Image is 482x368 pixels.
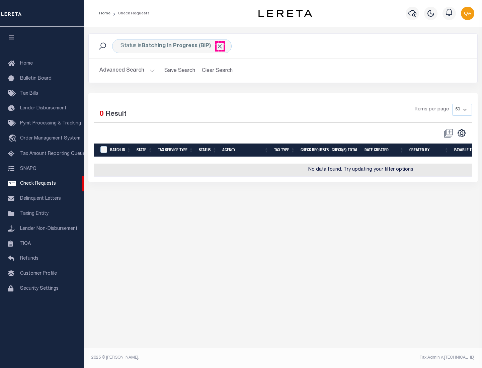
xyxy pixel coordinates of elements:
[20,106,67,111] span: Lender Disbursement
[199,64,236,77] button: Clear Search
[415,106,449,113] span: Items per page
[20,211,49,216] span: Taxing Entity
[461,7,474,20] img: svg+xml;base64,PHN2ZyB4bWxucz0iaHR0cDovL3d3dy53My5vcmcvMjAwMC9zdmciIHBvaW50ZXItZXZlbnRzPSJub25lIi...
[99,64,155,77] button: Advanced Search
[329,144,362,157] th: Check(s) Total
[220,144,271,157] th: Agency: activate to sort column ascending
[20,166,36,171] span: SNAPQ
[8,134,19,143] i: travel_explore
[20,241,31,246] span: TIQA
[142,43,223,49] b: Batching In Progress (BIP)
[20,271,57,276] span: Customer Profile
[155,144,196,157] th: Tax Service Type: activate to sort column ascending
[99,111,103,118] span: 0
[20,286,59,291] span: Security Settings
[298,144,329,157] th: Check Requests
[105,109,127,120] label: Result
[20,256,38,261] span: Refunds
[258,10,312,17] img: logo-dark.svg
[20,76,52,81] span: Bulletin Board
[20,91,38,96] span: Tax Bills
[112,39,232,53] div: Status is
[271,144,298,157] th: Tax Type: activate to sort column ascending
[407,144,452,157] th: Created By: activate to sort column ascending
[362,144,407,157] th: Date Created: activate to sort column ascending
[86,355,283,361] div: 2025 © [PERSON_NAME].
[20,136,80,141] span: Order Management System
[20,61,33,66] span: Home
[110,10,150,16] li: Check Requests
[20,121,81,126] span: Pymt Processing & Tracking
[134,144,155,157] th: State: activate to sort column ascending
[216,43,223,50] span: Click to Remove
[20,196,61,201] span: Delinquent Letters
[99,11,110,15] a: Home
[20,152,85,156] span: Tax Amount Reporting Queue
[288,355,475,361] div: Tax Admin v.[TECHNICAL_ID]
[20,226,78,231] span: Lender Non-Disbursement
[160,64,199,77] button: Save Search
[107,144,134,157] th: Batch Id: activate to sort column ascending
[196,144,220,157] th: Status: activate to sort column ascending
[20,181,56,186] span: Check Requests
